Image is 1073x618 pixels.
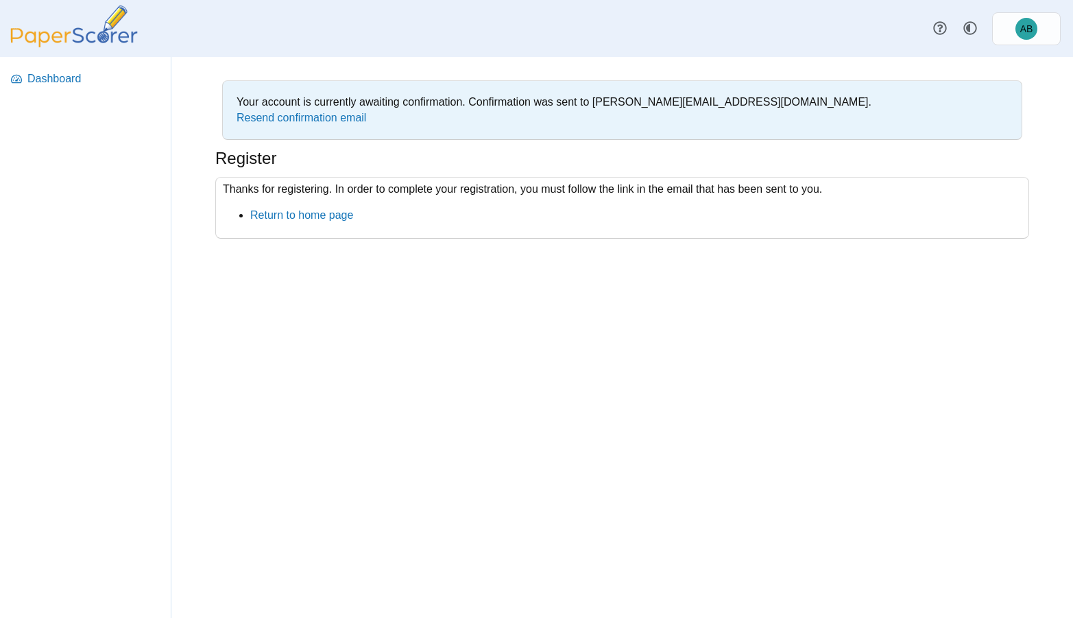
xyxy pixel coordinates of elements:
[215,177,1029,239] div: Thanks for registering. In order to complete your registration, you must follow the link in the e...
[27,71,161,86] span: Dashboard
[5,38,143,49] a: PaperScorer
[215,147,276,170] h1: Register
[237,112,366,123] a: Resend confirmation email
[5,5,143,47] img: PaperScorer
[250,209,353,221] a: Return to home page
[230,88,1015,132] div: Your account is currently awaiting confirmation. Confirmation was sent to [PERSON_NAME][EMAIL_ADD...
[5,62,167,95] a: Dashboard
